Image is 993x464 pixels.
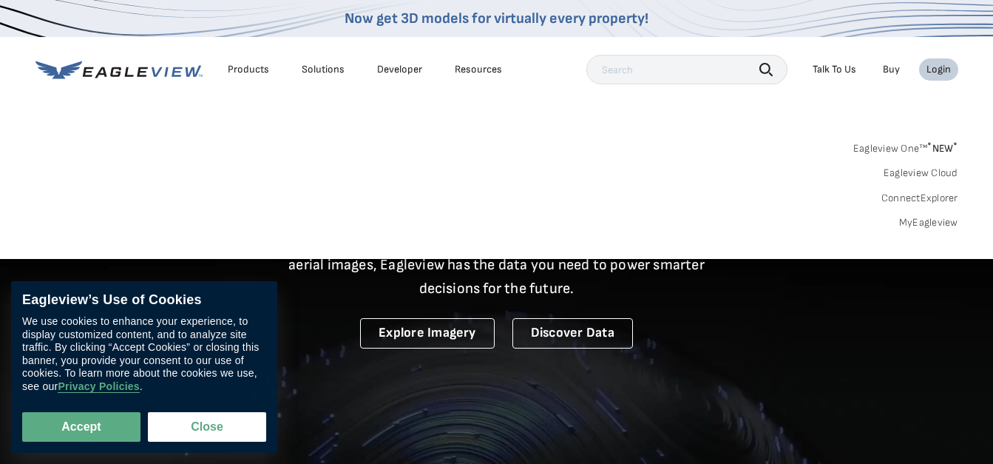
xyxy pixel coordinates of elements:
div: Login [926,63,951,76]
button: Close [148,412,266,442]
p: A new era starts here. Built on more than 3.5 billion high-resolution aerial images, Eagleview ha... [271,229,723,300]
a: Developer [377,63,422,76]
input: Search [586,55,787,84]
a: Now get 3D models for virtually every property! [345,10,648,27]
div: Solutions [302,63,345,76]
div: Eagleview’s Use of Cookies [22,292,266,309]
a: ConnectExplorer [881,192,958,205]
div: Products [228,63,269,76]
span: NEW [927,142,958,155]
a: Eagleview Cloud [884,167,958,180]
a: Explore Imagery [360,318,495,349]
a: MyEagleview [899,216,958,229]
a: Eagleview One™*NEW* [853,138,958,155]
a: Discover Data [512,318,633,349]
button: Accept [22,412,140,442]
div: Resources [455,63,502,76]
a: Privacy Policies [58,381,139,394]
a: Buy [883,63,900,76]
div: We use cookies to enhance your experience, to display customized content, and to analyze site tra... [22,316,266,394]
div: Talk To Us [813,63,856,76]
